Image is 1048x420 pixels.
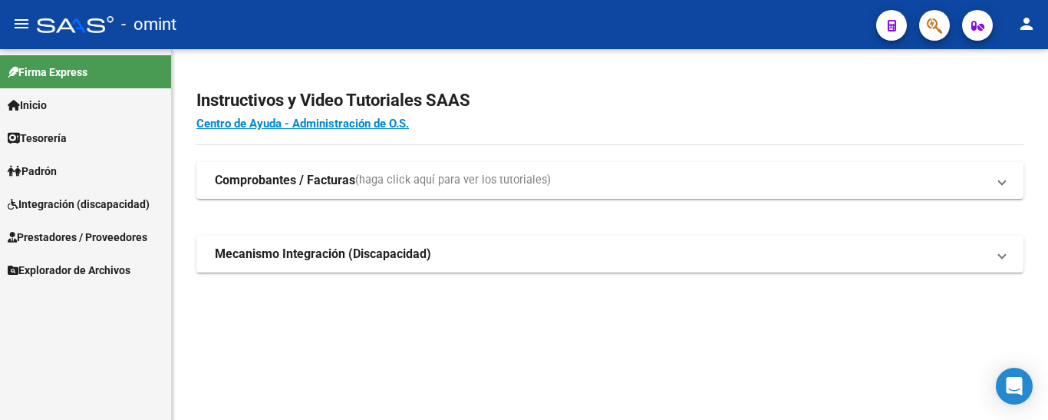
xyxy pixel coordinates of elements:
span: Explorador de Archivos [8,262,130,279]
span: - omint [121,8,176,41]
strong: Comprobantes / Facturas [215,172,355,189]
mat-expansion-panel-header: Comprobantes / Facturas(haga click aquí para ver los tutoriales) [196,162,1023,199]
span: Inicio [8,97,47,114]
mat-icon: person [1017,15,1036,33]
span: (haga click aquí para ver los tutoriales) [355,172,551,189]
a: Centro de Ayuda - Administración de O.S. [196,117,409,131]
span: Tesorería [8,130,67,147]
mat-expansion-panel-header: Mecanismo Integración (Discapacidad) [196,236,1023,273]
span: Padrón [8,163,57,180]
span: Prestadores / Proveedores [8,229,147,246]
mat-icon: menu [12,15,31,33]
span: Integración (discapacidad) [8,196,150,213]
h2: Instructivos y Video Tutoriales SAAS [196,86,1023,115]
span: Firma Express [8,64,87,81]
div: Open Intercom Messenger [996,368,1033,405]
strong: Mecanismo Integración (Discapacidad) [215,246,431,263]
